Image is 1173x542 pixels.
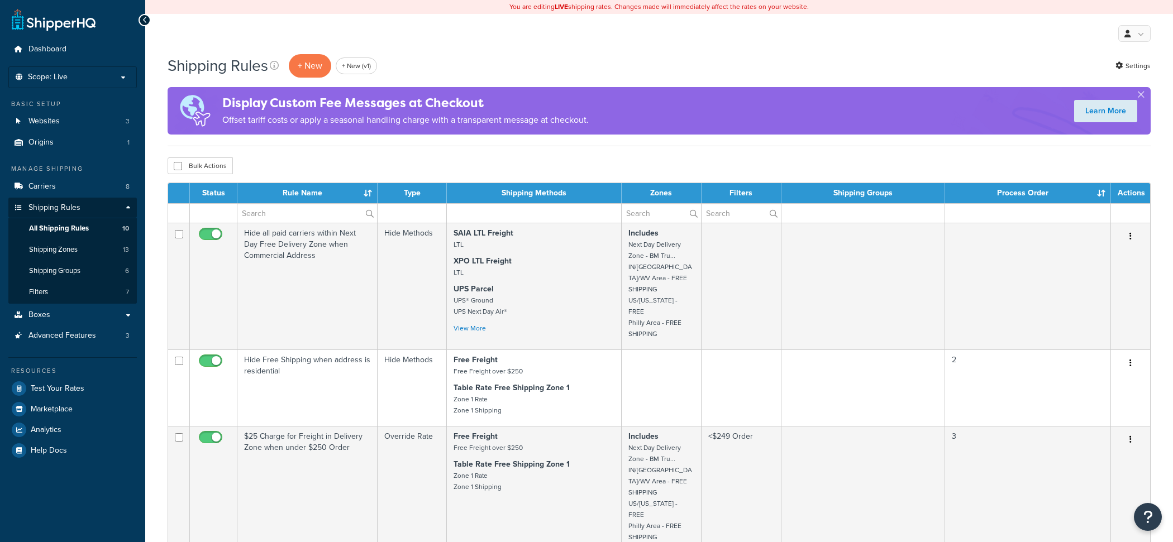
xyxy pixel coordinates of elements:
[168,55,268,76] h1: Shipping Rules
[454,382,570,394] strong: Table Rate Free Shipping Zone 1
[29,266,80,276] span: Shipping Groups
[8,132,137,153] li: Origins
[168,157,233,174] button: Bulk Actions
[8,239,137,260] li: Shipping Zones
[336,57,377,74] a: + New (v1)
[454,239,464,250] small: LTL
[8,218,137,239] a: All Shipping Rules 10
[127,138,130,147] span: 1
[454,471,502,492] small: Zone 1 Rate Zone 1 Shipping
[454,295,507,316] small: UPS® Ground UPS Next Day Air®
[222,94,589,112] h4: Display Custom Fee Messages at Checkout
[945,183,1111,203] th: Process Order : activate to sort column ascending
[237,183,378,203] th: Rule Name : activate to sort column ascending
[28,203,80,213] span: Shipping Rules
[222,112,589,128] p: Offset tariff costs or apply a seasonal handling charge with a transparent message at checkout.
[781,183,945,203] th: Shipping Groups
[8,218,137,239] li: All Shipping Rules
[28,45,66,54] span: Dashboard
[29,245,78,255] span: Shipping Zones
[454,458,570,470] strong: Table Rate Free Shipping Zone 1
[31,425,61,435] span: Analytics
[454,255,512,267] strong: XPO LTL Freight
[454,354,498,366] strong: Free Freight
[8,366,137,376] div: Resources
[8,176,137,197] li: Carriers
[8,325,137,346] li: Advanced Features
[237,349,378,426] td: Hide Free Shipping when address is residential
[126,331,130,340] span: 3
[125,266,129,276] span: 6
[555,2,568,12] b: LIVE
[378,223,447,349] td: Hide Methods
[289,54,331,77] p: + New
[702,204,781,223] input: Search
[8,399,137,419] a: Marketplace
[168,87,222,135] img: duties-banner-06bc72dcb5fe05cb3f9472aba00be2ae8eb53ab6f0d8bb03d382ba314ac3c341.png
[8,261,137,281] li: Shipping Groups
[454,267,464,277] small: LTL
[628,239,692,339] small: Next Day Delivery Zone - BM Tru... IN/[GEOGRAPHIC_DATA]/WV Area - FREE SHIPPING US/[US_STATE] - F...
[447,183,622,203] th: Shipping Methods
[8,305,137,325] a: Boxes
[378,349,447,426] td: Hide Methods
[28,138,54,147] span: Origins
[126,117,130,126] span: 3
[628,430,659,442] strong: Includes
[8,99,137,109] div: Basic Setup
[702,183,781,203] th: Filters
[126,182,130,191] span: 8
[28,310,50,320] span: Boxes
[8,198,137,218] a: Shipping Rules
[945,349,1111,426] td: 2
[237,204,377,223] input: Search
[8,325,137,346] a: Advanced Features 3
[31,384,84,394] span: Test Your Rates
[8,378,137,399] a: Test Your Rates
[8,239,137,260] a: Shipping Zones 13
[454,323,486,333] a: View More
[454,443,523,453] small: Free Freight over $250
[28,182,56,191] span: Carriers
[8,440,137,461] a: Help Docs
[28,117,60,126] span: Websites
[8,198,137,304] li: Shipping Rules
[12,8,96,31] a: ShipperHQ Home
[8,176,137,197] a: Carriers 8
[378,183,447,203] th: Type
[123,245,129,255] span: 13
[628,227,659,239] strong: Includes
[1134,503,1162,531] button: Open Resource Center
[622,204,700,223] input: Search
[29,287,48,297] span: Filters
[1074,100,1137,122] a: Learn More
[8,111,137,132] a: Websites 3
[190,183,237,203] th: Status
[454,366,523,376] small: Free Freight over $250
[454,394,502,415] small: Zone 1 Rate Zone 1 Shipping
[8,282,137,303] li: Filters
[31,446,67,455] span: Help Docs
[8,164,137,174] div: Manage Shipping
[29,224,89,233] span: All Shipping Rules
[8,111,137,132] li: Websites
[454,227,513,239] strong: SAIA LTL Freight
[28,73,68,82] span: Scope: Live
[126,287,129,297] span: 7
[622,183,701,203] th: Zones
[8,132,137,153] a: Origins 1
[237,223,378,349] td: Hide all paid carriers within Next Day Free Delivery Zone when Commercial Address
[122,224,129,233] span: 10
[28,331,96,340] span: Advanced Features
[454,430,498,442] strong: Free Freight
[8,39,137,60] li: Dashboard
[628,443,692,542] small: Next Day Delivery Zone - BM Tru... IN/[GEOGRAPHIC_DATA]/WV Area - FREE SHIPPING US/[US_STATE] - F...
[1115,58,1151,74] a: Settings
[8,261,137,281] a: Shipping Groups 6
[31,405,73,414] span: Marketplace
[8,420,137,440] a: Analytics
